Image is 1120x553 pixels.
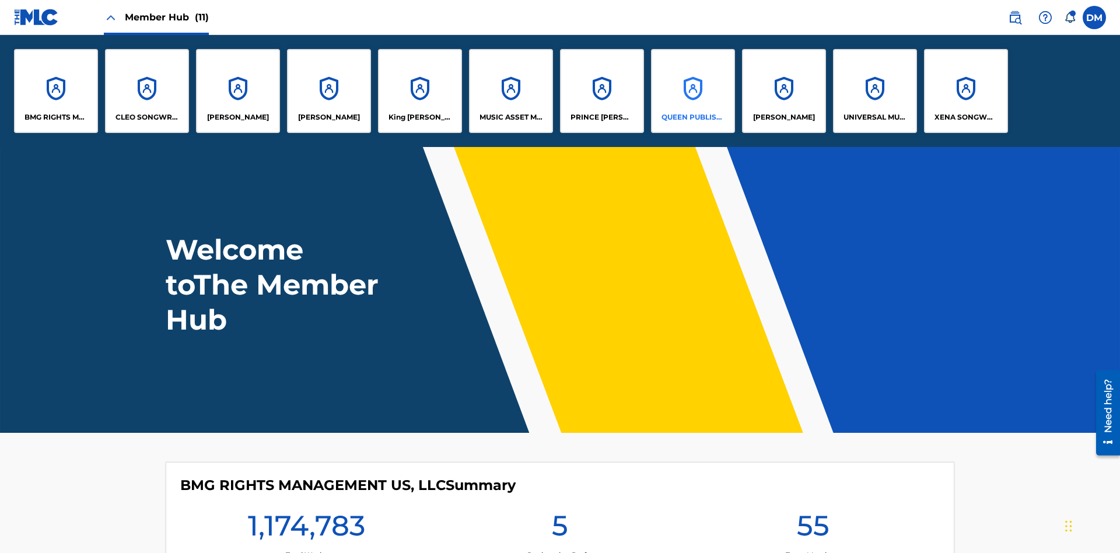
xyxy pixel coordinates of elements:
div: Drag [1065,509,1072,544]
a: Accounts[PERSON_NAME] [287,49,371,133]
iframe: Chat Widget [1062,497,1120,553]
div: Help [1034,6,1057,29]
p: UNIVERSAL MUSIC PUB GROUP [843,112,907,123]
img: MLC Logo [14,9,59,26]
a: AccountsPRINCE [PERSON_NAME] [560,49,644,133]
h1: Welcome to The Member Hub [166,232,384,337]
a: AccountsQUEEN PUBLISHA [651,49,735,133]
h1: 5 [552,508,568,550]
h1: 1,174,783 [248,508,365,550]
img: search [1008,10,1022,24]
p: QUEEN PUBLISHA [661,112,725,123]
a: AccountsMUSIC ASSET MANAGEMENT (MAM) [469,49,553,133]
a: Public Search [1003,6,1027,29]
a: Accounts[PERSON_NAME] [742,49,826,133]
img: help [1038,10,1052,24]
p: RONALD MCTESTERSON [753,112,815,123]
a: AccountsUNIVERSAL MUSIC PUB GROUP [833,49,917,133]
img: Close [104,10,118,24]
a: Accounts[PERSON_NAME] [196,49,280,133]
iframe: Resource Center [1087,366,1120,461]
div: User Menu [1083,6,1106,29]
div: Notifications [1064,12,1076,23]
a: AccountsKing [PERSON_NAME] [378,49,462,133]
p: XENA SONGWRITER [935,112,998,123]
p: CLEO SONGWRITER [116,112,179,123]
p: BMG RIGHTS MANAGEMENT US, LLC [24,112,88,123]
p: EYAMA MCSINGER [298,112,360,123]
a: AccountsXENA SONGWRITER [924,49,1008,133]
p: ELVIS COSTELLO [207,112,269,123]
h1: 55 [797,508,829,550]
h4: BMG RIGHTS MANAGEMENT US, LLC [180,477,516,494]
a: AccountsCLEO SONGWRITER [105,49,189,133]
p: King McTesterson [388,112,452,123]
span: (11) [195,12,209,23]
p: PRINCE MCTESTERSON [570,112,634,123]
span: Member Hub [125,10,209,24]
p: MUSIC ASSET MANAGEMENT (MAM) [480,112,543,123]
a: AccountsBMG RIGHTS MANAGEMENT US, LLC [14,49,98,133]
